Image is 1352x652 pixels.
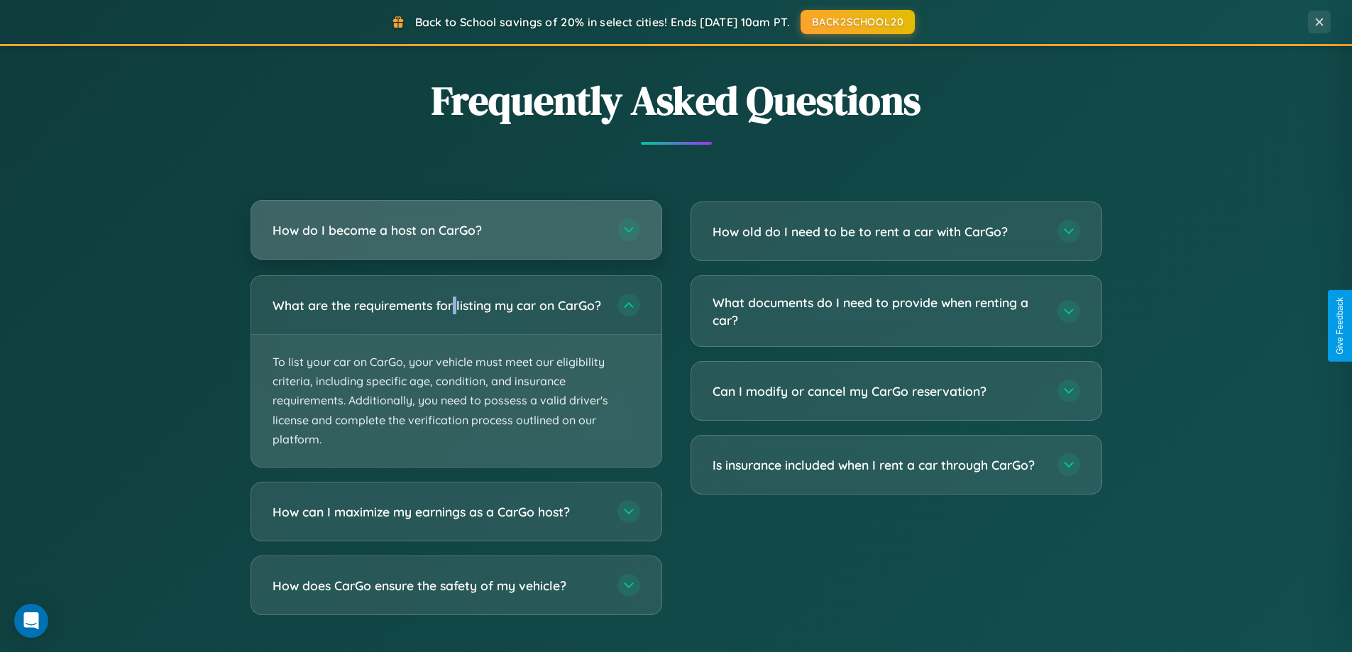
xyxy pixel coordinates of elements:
div: Give Feedback [1335,297,1345,355]
h3: How do I become a host on CarGo? [273,221,603,239]
h3: What documents do I need to provide when renting a car? [713,294,1043,328]
h2: Frequently Asked Questions [251,73,1102,128]
span: Back to School savings of 20% in select cities! Ends [DATE] 10am PT. [415,15,790,29]
button: BACK2SCHOOL20 [801,10,915,34]
div: Open Intercom Messenger [14,604,48,638]
h3: What are the requirements for listing my car on CarGo? [273,297,603,314]
h3: Can I modify or cancel my CarGo reservation? [713,382,1043,400]
h3: How old do I need to be to rent a car with CarGo? [713,223,1043,241]
h3: Is insurance included when I rent a car through CarGo? [713,456,1043,474]
h3: How does CarGo ensure the safety of my vehicle? [273,577,603,595]
h3: How can I maximize my earnings as a CarGo host? [273,503,603,521]
p: To list your car on CarGo, your vehicle must meet our eligibility criteria, including specific ag... [251,335,661,467]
